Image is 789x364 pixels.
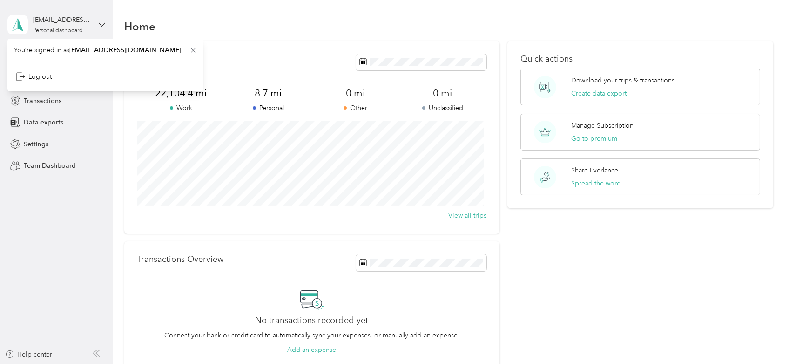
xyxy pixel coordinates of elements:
span: 0 mi [399,87,486,100]
iframe: Everlance-gr Chat Button Frame [737,312,789,364]
button: View all trips [448,211,486,220]
span: 8.7 mi [225,87,312,100]
button: Go to premium [571,134,617,144]
span: Settings [24,139,48,149]
div: Log out [16,72,52,82]
button: Help center [5,350,53,359]
h2: No transactions recorded yet [255,316,368,325]
p: Work [137,103,224,113]
span: Transactions [24,96,61,106]
span: 0 mi [312,87,399,100]
p: Quick actions [520,54,760,64]
span: [EMAIL_ADDRESS][DOMAIN_NAME] [69,46,181,54]
button: Spread the word [571,179,621,188]
p: Manage Subscription [571,121,634,130]
p: Transactions Overview [137,254,223,264]
div: Personal dashboard [33,28,83,34]
p: Connect your bank or credit card to automatically sync your expenses, or manually add an expense. [164,330,459,340]
span: 22,104.4 mi [137,87,224,100]
h1: Home [124,21,155,31]
p: Download your trips & transactions [571,76,674,85]
p: Personal [225,103,312,113]
span: Data exports [24,117,63,127]
div: [EMAIL_ADDRESS][DOMAIN_NAME] [33,15,91,25]
span: You’re signed in as [14,45,197,55]
p: Unclassified [399,103,486,113]
span: Team Dashboard [24,161,76,171]
p: Other [312,103,399,113]
button: Create data export [571,89,627,98]
button: Add an expense [287,345,336,355]
p: Share Everlance [571,165,618,175]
